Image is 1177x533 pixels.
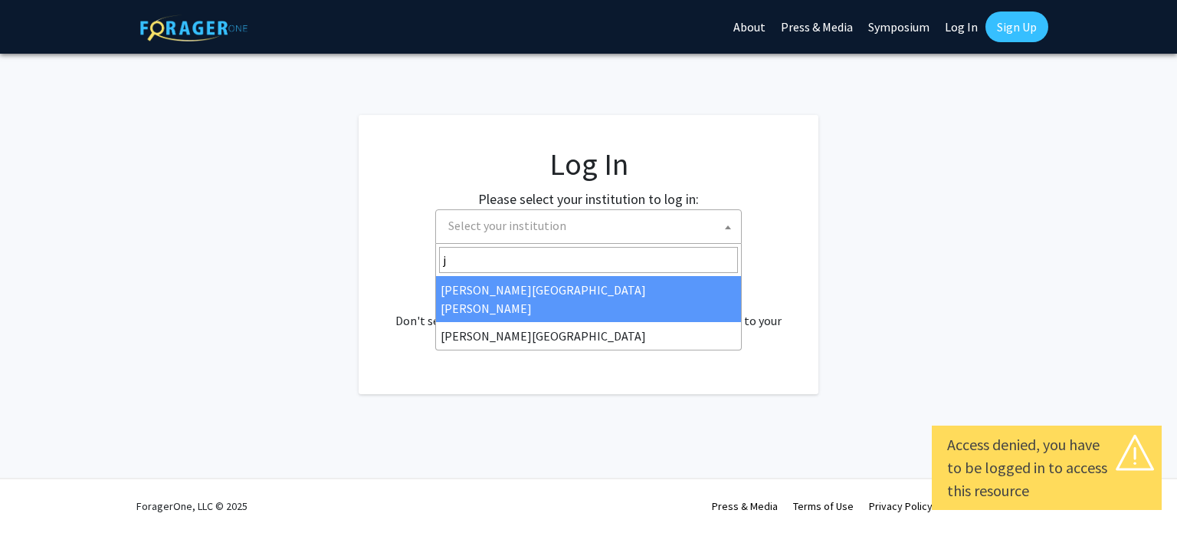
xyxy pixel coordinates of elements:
a: Terms of Use [793,499,854,513]
label: Please select your institution to log in: [478,189,699,209]
input: Search [439,247,738,273]
li: [PERSON_NAME][GEOGRAPHIC_DATA] [436,322,741,350]
a: Privacy Policy [869,499,933,513]
div: ForagerOne, LLC © 2025 [136,479,248,533]
span: Select your institution [442,210,741,242]
span: Select your institution [448,218,566,233]
span: Select your institution [435,209,742,244]
li: [PERSON_NAME][GEOGRAPHIC_DATA][PERSON_NAME] [436,276,741,322]
h1: Log In [389,146,788,183]
iframe: Chat [11,464,65,521]
a: Sign Up [985,12,1048,42]
img: ForagerOne Logo [140,15,248,41]
div: No account? . Don't see your institution? about bringing ForagerOne to your institution. [389,275,788,348]
div: Access denied, you have to be logged in to access this resource [947,433,1146,502]
a: Press & Media [712,499,778,513]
